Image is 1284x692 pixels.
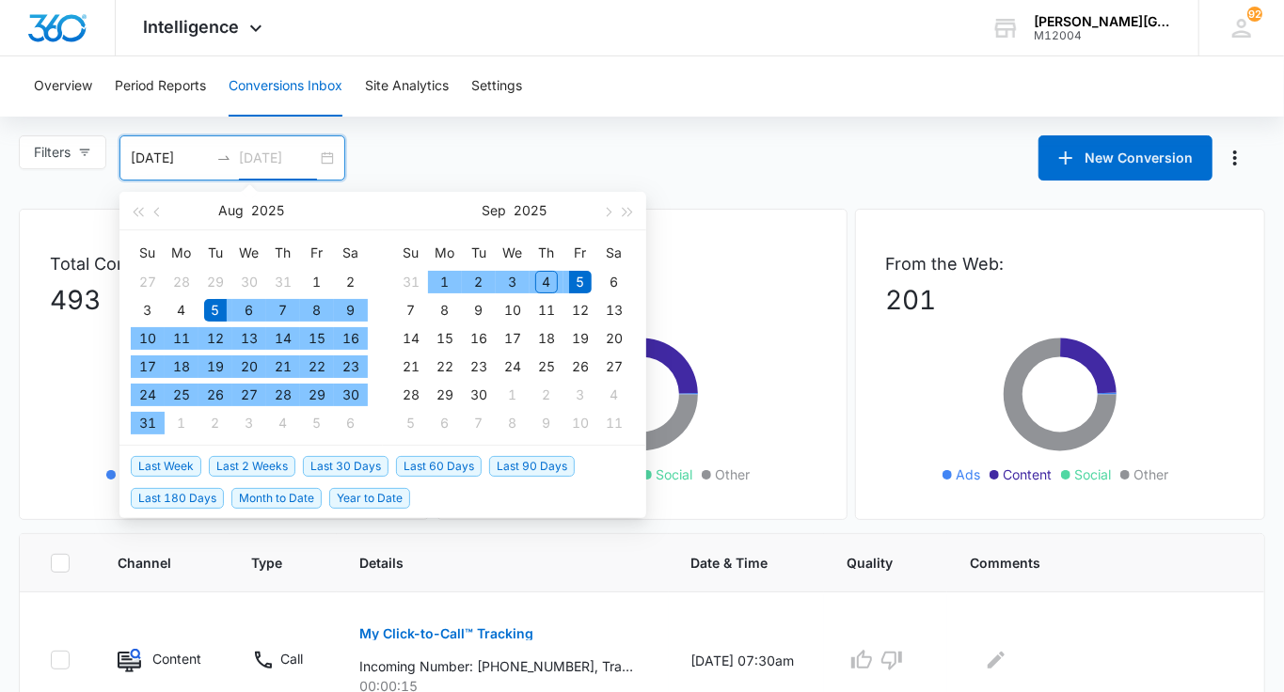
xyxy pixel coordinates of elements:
div: 11 [603,412,626,434]
td: 2025-07-27 [131,268,165,296]
td: 2025-09-04 [266,409,300,437]
div: 5 [400,412,422,434]
td: 2025-08-09 [334,296,368,324]
div: 21 [272,355,294,378]
th: Su [131,238,165,268]
div: 18 [170,355,193,378]
div: 6 [238,299,261,322]
div: 12 [569,299,592,322]
div: 5 [204,299,227,322]
div: 2 [204,412,227,434]
td: 2025-08-13 [232,324,266,353]
th: We [496,238,530,268]
span: Social [1074,464,1111,484]
td: 2025-10-11 [597,409,631,437]
div: 5 [306,412,328,434]
button: Aug [218,192,244,229]
span: Month to Date [231,488,322,509]
td: 2025-07-28 [165,268,198,296]
span: Social [656,464,692,484]
td: 2025-10-07 [462,409,496,437]
button: Sep [483,192,507,229]
button: 2025 [515,192,547,229]
div: 14 [400,327,422,350]
span: Last 180 Days [131,488,224,509]
td: 2025-09-11 [530,296,563,324]
div: 1 [306,271,328,293]
td: 2025-08-12 [198,324,232,353]
div: 9 [535,412,558,434]
p: Total Conversions: [50,251,398,276]
div: 22 [306,355,328,378]
button: Period Reports [115,56,206,117]
div: 6 [340,412,362,434]
div: 1 [170,412,193,434]
div: 31 [136,412,159,434]
span: Quality [847,553,897,573]
td: 2025-09-07 [394,296,428,324]
th: Mo [428,238,462,268]
span: Last 90 Days [489,456,575,477]
td: 2025-08-24 [131,381,165,409]
div: 8 [306,299,328,322]
td: 2025-07-30 [232,268,266,296]
div: 8 [501,412,524,434]
div: 30 [238,271,261,293]
th: Sa [597,238,631,268]
div: 24 [501,355,524,378]
div: 29 [434,384,456,406]
p: Call [281,649,304,668]
td: 2025-09-14 [394,324,428,353]
td: 2025-08-18 [165,353,198,381]
td: 2025-09-28 [394,381,428,409]
div: 11 [170,327,193,350]
div: account name [1034,14,1171,29]
button: Overview [34,56,92,117]
div: 4 [535,271,558,293]
td: 2025-09-15 [428,324,462,353]
div: 23 [340,355,362,378]
div: 22 [434,355,456,378]
td: 2025-09-30 [462,381,496,409]
td: 2025-09-26 [563,353,597,381]
button: My Click-to-Call™ Tracking [359,611,533,656]
td: 2025-08-17 [131,353,165,381]
div: 10 [501,299,524,322]
div: 28 [400,384,422,406]
td: 2025-09-06 [597,268,631,296]
td: 2025-08-26 [198,381,232,409]
div: 14 [272,327,294,350]
td: 2025-09-17 [496,324,530,353]
span: to [216,150,231,165]
div: 27 [136,271,159,293]
td: 2025-08-01 [300,268,334,296]
td: 2025-09-22 [428,353,462,381]
th: Tu [198,238,232,268]
td: 2025-10-03 [563,381,597,409]
td: 2025-08-08 [300,296,334,324]
div: 7 [272,299,294,322]
td: 2025-08-04 [165,296,198,324]
div: 20 [238,355,261,378]
div: 27 [238,384,261,406]
span: Last Week [131,456,201,477]
td: 2025-08-28 [266,381,300,409]
td: 2025-09-18 [530,324,563,353]
td: 2025-08-31 [131,409,165,437]
td: 2025-09-01 [428,268,462,296]
div: 21 [400,355,422,378]
td: 2025-08-30 [334,381,368,409]
div: 25 [535,355,558,378]
td: 2025-08-29 [300,381,334,409]
td: 2025-08-02 [334,268,368,296]
div: 3 [136,299,159,322]
span: Last 60 Days [396,456,482,477]
div: 1 [434,271,456,293]
div: 28 [170,271,193,293]
td: 2025-08-22 [300,353,334,381]
button: New Conversion [1038,135,1213,181]
th: Th [266,238,300,268]
td: 2025-09-13 [597,296,631,324]
div: 3 [569,384,592,406]
span: Type [252,553,287,573]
